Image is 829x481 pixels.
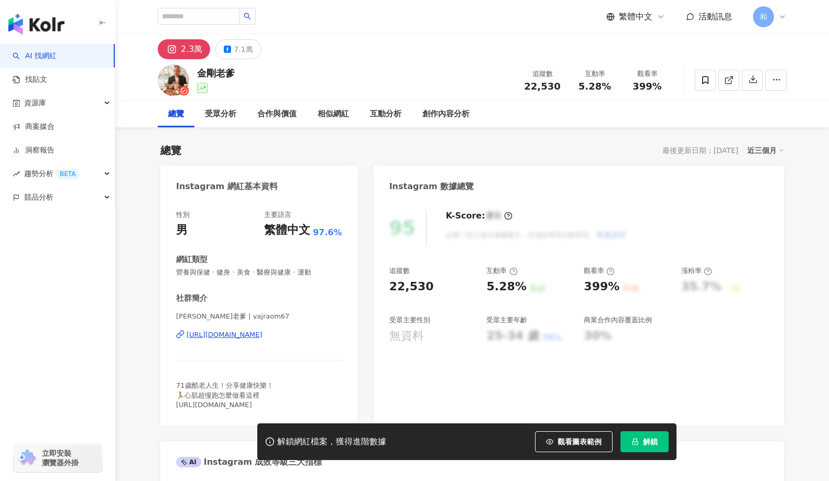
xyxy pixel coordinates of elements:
a: searchAI 找網紅 [13,51,57,61]
img: KOL Avatar [158,64,189,96]
div: 399% [584,279,619,295]
div: AI [176,457,201,467]
div: 網紅類型 [176,254,208,265]
span: 5.28% [579,81,611,92]
button: 2.3萬 [158,39,210,59]
a: [URL][DOMAIN_NAME] [176,330,342,340]
span: 22,530 [524,81,560,92]
div: 合作與價值 [257,108,297,121]
div: Instagram 網紅基本資料 [176,181,278,192]
span: lock [631,438,639,445]
div: 商業合作內容覆蓋比例 [584,315,652,325]
button: 觀看圖表範例 [535,431,613,452]
span: 觀看圖表範例 [558,438,602,446]
div: Instagram 成效等級三大指標 [176,456,322,468]
div: 受眾主要年齡 [486,315,527,325]
a: chrome extension立即安裝 瀏覽器外掛 [14,444,102,472]
div: 創作內容分析 [422,108,470,121]
div: 2.3萬 [181,42,202,57]
span: rise [13,170,20,178]
div: K-Score : [446,210,512,222]
div: 性別 [176,210,190,220]
div: 繁體中文 [264,222,310,238]
div: 7.1萬 [234,42,253,57]
div: 互動率 [575,69,615,79]
div: 觀看率 [584,266,615,276]
div: 追蹤數 [389,266,410,276]
div: 22,530 [389,279,434,295]
span: 活動訊息 [699,12,732,21]
span: 97.6% [313,227,342,238]
div: [URL][DOMAIN_NAME] [187,330,263,340]
span: 競品分析 [24,185,53,209]
span: 立即安裝 瀏覽器外掛 [42,449,79,467]
button: 7.1萬 [215,39,261,59]
span: 和 [760,11,767,23]
div: 主要語言 [264,210,291,220]
span: 趨勢分析 [24,162,80,185]
div: 社群簡介 [176,293,208,304]
button: 解鎖 [620,431,669,452]
div: 互動分析 [370,108,401,121]
span: 解鎖 [643,438,658,446]
div: 近三個月 [747,144,784,157]
span: 71歲酷老人生！分享健康快樂！ 🏃心肌超慢跑怎麼做看這裡 [URL][DOMAIN_NAME] [176,381,274,408]
span: 資源庫 [24,91,46,115]
span: [PERSON_NAME]老爹 | vajraom67 [176,312,342,321]
div: 最後更新日期：[DATE] [662,146,738,155]
span: 營養與保健 · 健身 · 美食 · 醫療與健康 · 運動 [176,268,342,277]
div: 追蹤數 [522,69,562,79]
div: 金剛老爹 [197,67,235,80]
img: chrome extension [17,450,37,466]
a: 找貼文 [13,74,47,85]
div: 男 [176,222,188,238]
div: Instagram 數據總覽 [389,181,474,192]
div: 總覽 [168,108,184,121]
div: 5.28% [486,279,526,295]
span: 繁體中文 [619,11,652,23]
div: 受眾主要性別 [389,315,430,325]
div: 解鎖網紅檔案，獲得進階數據 [277,436,386,447]
span: 399% [632,81,662,92]
div: 互動率 [486,266,517,276]
div: BETA [56,169,80,179]
div: 無資料 [389,328,424,344]
div: 受眾分析 [205,108,236,121]
a: 商案媒合 [13,122,54,132]
div: 相似網紅 [318,108,349,121]
div: 漲粉率 [681,266,712,276]
a: 洞察報告 [13,145,54,156]
div: 總覽 [160,143,181,158]
span: search [244,13,251,20]
img: logo [8,14,64,35]
div: 觀看率 [627,69,667,79]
